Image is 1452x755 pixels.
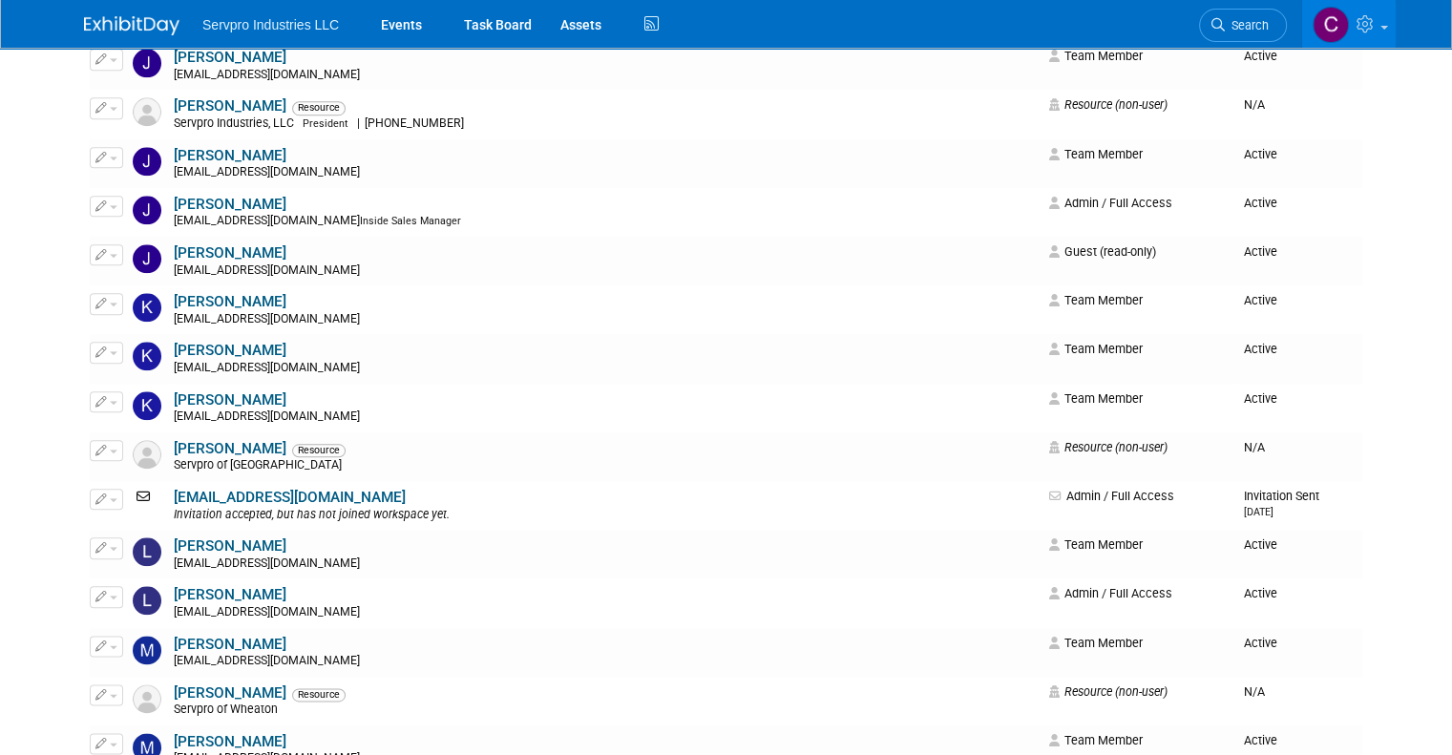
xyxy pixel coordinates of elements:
[1244,342,1277,356] span: Active
[1049,342,1143,356] span: Team Member
[174,263,1037,279] div: [EMAIL_ADDRESS][DOMAIN_NAME]
[1244,733,1277,747] span: Active
[174,214,1037,229] div: [EMAIL_ADDRESS][DOMAIN_NAME]
[174,244,286,262] a: [PERSON_NAME]
[133,342,161,370] img: Kim Cunha
[1244,49,1277,63] span: Active
[1244,196,1277,210] span: Active
[1049,293,1143,307] span: Team Member
[174,703,284,716] span: Servpro of Wheaton
[174,458,347,472] span: Servpro of [GEOGRAPHIC_DATA]
[174,537,286,555] a: [PERSON_NAME]
[360,116,470,130] span: [PHONE_NUMBER]
[1049,440,1168,454] span: Resource (non-user)
[133,636,161,664] img: Mandi Green
[1244,97,1265,112] span: N/A
[84,16,179,35] img: ExhibitDay
[1049,489,1174,503] span: Admin / Full Access
[1244,506,1273,518] small: [DATE]
[174,586,286,603] a: [PERSON_NAME]
[174,636,286,653] a: [PERSON_NAME]
[292,444,346,457] span: Resource
[1199,9,1287,42] a: Search
[202,17,339,32] span: Servpro Industries LLC
[1244,537,1277,552] span: Active
[1049,49,1143,63] span: Team Member
[174,556,1037,572] div: [EMAIL_ADDRESS][DOMAIN_NAME]
[174,508,1037,523] div: Invitation accepted, but has not joined workspace yet.
[1049,196,1172,210] span: Admin / Full Access
[1049,244,1156,259] span: Guest (read-only)
[357,116,360,130] span: |
[174,605,1037,620] div: [EMAIL_ADDRESS][DOMAIN_NAME]
[174,147,286,164] a: [PERSON_NAME]
[174,684,286,702] a: [PERSON_NAME]
[1244,391,1277,406] span: Active
[1244,244,1277,259] span: Active
[1049,391,1143,406] span: Team Member
[174,409,1037,425] div: [EMAIL_ADDRESS][DOMAIN_NAME]
[292,101,346,115] span: Resource
[133,586,161,615] img: Lisa Hudson
[1049,586,1172,600] span: Admin / Full Access
[1049,636,1143,650] span: Team Member
[303,117,348,130] span: President
[1049,684,1168,699] span: Resource (non-user)
[1244,147,1277,161] span: Active
[133,293,161,322] img: Kevin Wofford
[1049,147,1143,161] span: Team Member
[1244,293,1277,307] span: Active
[133,49,161,77] img: Joanna Zwink
[174,391,286,409] a: [PERSON_NAME]
[1049,733,1143,747] span: Team Member
[1244,586,1277,600] span: Active
[174,49,286,66] a: [PERSON_NAME]
[174,116,300,130] span: Servpro Industries, LLC
[174,440,286,457] a: [PERSON_NAME]
[133,440,161,469] img: Resource
[174,489,406,506] a: [EMAIL_ADDRESS][DOMAIN_NAME]
[174,654,1037,669] div: [EMAIL_ADDRESS][DOMAIN_NAME]
[292,688,346,702] span: Resource
[1244,636,1277,650] span: Active
[360,215,461,227] span: Inside Sales Manager
[133,196,161,224] img: Joshua Parrish
[1244,489,1319,518] span: Invitation Sent
[174,312,1037,327] div: [EMAIL_ADDRESS][DOMAIN_NAME]
[1244,684,1265,699] span: N/A
[174,361,1037,376] div: [EMAIL_ADDRESS][DOMAIN_NAME]
[174,165,1037,180] div: [EMAIL_ADDRESS][DOMAIN_NAME]
[174,68,1037,83] div: [EMAIL_ADDRESS][DOMAIN_NAME]
[1244,440,1265,454] span: N/A
[174,196,286,213] a: [PERSON_NAME]
[174,97,286,115] a: [PERSON_NAME]
[133,244,161,273] img: Joy Wald
[174,342,286,359] a: [PERSON_NAME]
[1225,18,1269,32] span: Search
[133,97,161,126] img: Resource
[133,684,161,713] img: Resource
[1313,7,1349,43] img: Chris Chassagneux
[174,733,286,750] a: [PERSON_NAME]
[1049,97,1168,112] span: Resource (non-user)
[1049,537,1143,552] span: Team Member
[133,391,161,420] img: Kris Overstreet
[133,537,161,566] img: Lindsey Andrews
[174,293,286,310] a: [PERSON_NAME]
[133,147,161,176] img: jordan Thompson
